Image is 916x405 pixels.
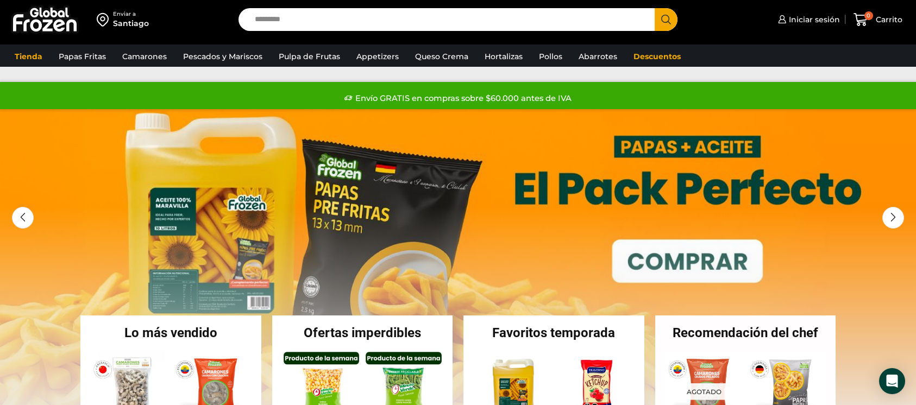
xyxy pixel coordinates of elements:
[113,10,149,18] div: Enviar a
[463,326,644,339] h2: Favoritos temporada
[53,46,111,67] a: Papas Fritas
[873,14,902,25] span: Carrito
[479,46,528,67] a: Hortalizas
[879,368,905,394] div: Open Intercom Messenger
[272,326,453,339] h2: Ofertas imperdibles
[679,383,729,400] p: Agotado
[628,46,686,67] a: Descuentos
[9,46,48,67] a: Tienda
[117,46,172,67] a: Camarones
[864,11,873,20] span: 0
[178,46,268,67] a: Pescados y Mariscos
[655,326,836,339] h2: Recomendación del chef
[12,207,34,229] div: Previous slide
[534,46,568,67] a: Pollos
[410,46,474,67] a: Queso Crema
[351,46,404,67] a: Appetizers
[882,207,904,229] div: Next slide
[80,326,261,339] h2: Lo más vendido
[573,46,623,67] a: Abarrotes
[655,8,677,31] button: Search button
[851,7,905,33] a: 0 Carrito
[786,14,840,25] span: Iniciar sesión
[273,46,346,67] a: Pulpa de Frutas
[97,10,113,29] img: address-field-icon.svg
[775,9,840,30] a: Iniciar sesión
[113,18,149,29] div: Santiago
